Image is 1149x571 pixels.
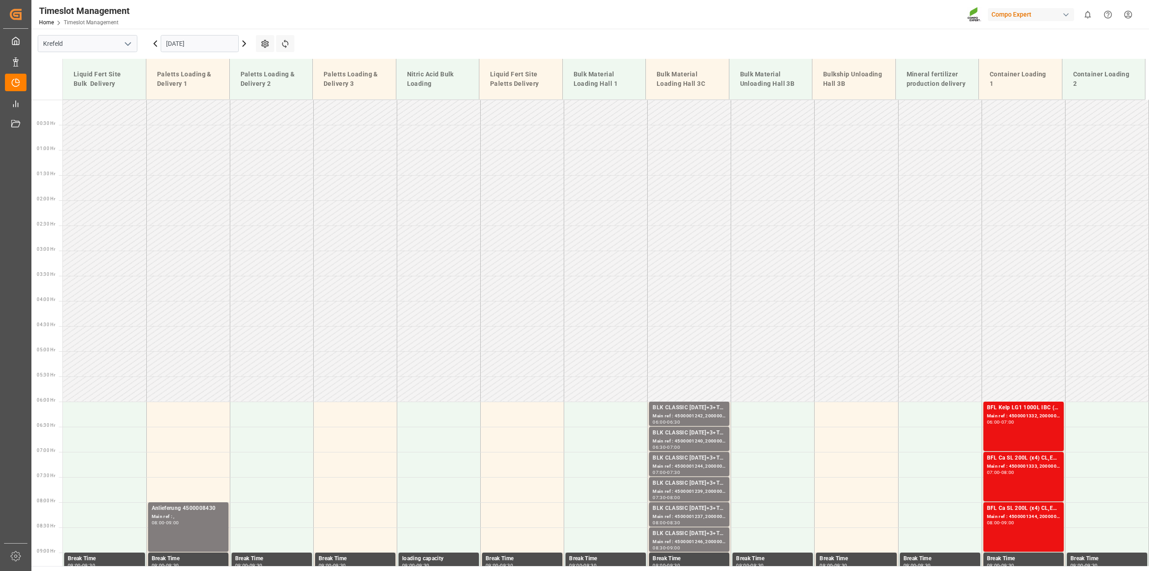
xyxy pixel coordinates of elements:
[666,563,667,567] div: -
[987,563,1000,567] div: 09:00
[582,563,583,567] div: -
[1083,563,1085,567] div: -
[1001,420,1014,424] div: 07:00
[666,521,667,525] div: -
[750,563,763,567] div: 09:30
[987,470,1000,474] div: 07:00
[987,463,1060,470] div: Main ref : 4500001333, 2000001563
[667,470,680,474] div: 07:30
[653,470,666,474] div: 07:00
[1070,554,1144,563] div: Break Time
[417,563,430,567] div: 09:30
[152,554,225,563] div: Break Time
[653,429,726,438] div: BLK CLASSIC [DATE]+3+TE BULK
[666,470,667,474] div: -
[37,347,55,352] span: 05:00 Hr
[403,66,472,92] div: Nitric Acid Bulk Loading
[37,523,55,528] span: 08:30 Hr
[152,563,165,567] div: 09:00
[1001,563,1014,567] div: 09:30
[667,563,680,567] div: 09:30
[987,513,1060,521] div: Main ref : 4500001344, 2000001585
[1085,563,1098,567] div: 09:30
[987,454,1060,463] div: BFL Ca SL 200L (x4) CL,ES,LAT MTO
[653,504,726,513] div: BLK CLASSIC [DATE]+3+TE BULK
[1070,66,1138,92] div: Container Loading 2
[37,247,55,252] span: 03:00 Hr
[667,521,680,525] div: 08:30
[250,563,263,567] div: 09:30
[81,563,82,567] div: -
[653,488,726,496] div: Main ref : 4500001239, 2000001433
[666,496,667,500] div: -
[82,563,95,567] div: 09:30
[570,66,639,92] div: Bulk Material Loading Hall 1
[653,479,726,488] div: BLK CLASSIC [DATE]+3+TE BULK
[152,513,225,521] div: Main ref : ,
[583,563,596,567] div: 09:30
[667,445,680,449] div: 07:00
[569,554,642,563] div: Break Time
[166,521,179,525] div: 09:00
[903,563,917,567] div: 09:00
[918,563,931,567] div: 09:30
[834,563,847,567] div: 09:30
[402,563,415,567] div: 09:00
[916,563,917,567] div: -
[736,554,809,563] div: Break Time
[820,554,893,563] div: Break Time
[332,563,333,567] div: -
[666,445,667,449] div: -
[820,66,888,92] div: Bulkship Unloading Hall 3B
[1000,563,1001,567] div: -
[988,8,1074,21] div: Compo Expert
[653,496,666,500] div: 07:30
[39,19,54,26] a: Home
[319,554,392,563] div: Break Time
[319,563,332,567] div: 09:00
[653,420,666,424] div: 06:00
[153,66,222,92] div: Paletts Loading & Delivery 1
[39,4,130,18] div: Timeslot Management
[903,66,972,92] div: Mineral fertilizer production delivery
[666,420,667,424] div: -
[1070,563,1083,567] div: 09:00
[653,546,666,550] div: 08:30
[121,37,134,51] button: open menu
[37,448,55,453] span: 07:00 Hr
[653,438,726,445] div: Main ref : 4500001240, 2000001433
[903,554,977,563] div: Break Time
[37,398,55,403] span: 06:00 Hr
[653,454,726,463] div: BLK CLASSIC [DATE]+3+TE BULK
[1078,4,1098,25] button: show 0 new notifications
[569,563,582,567] div: 09:00
[37,221,55,226] span: 02:30 Hr
[38,35,137,52] input: Type to search/select
[987,554,1060,563] div: Break Time
[486,554,559,563] div: Break Time
[164,563,166,567] div: -
[987,403,1060,412] div: BFL Kelp LG1 1000L IBC (WW)
[653,463,726,470] div: Main ref : 4500001244, 2000001433
[37,498,55,503] span: 08:00 Hr
[653,538,726,546] div: Main ref : 4500001246, 2000001433
[37,196,55,201] span: 02:00 Hr
[37,121,55,126] span: 00:30 Hr
[988,6,1078,23] button: Compo Expert
[37,272,55,277] span: 03:30 Hr
[415,563,417,567] div: -
[737,66,805,92] div: Bulk Material Unloading Hall 3B
[987,412,1060,420] div: Main ref : 4500001332, 2000001563
[37,322,55,327] span: 04:30 Hr
[736,563,749,567] div: 09:00
[161,35,239,52] input: DD.MM.YYYY
[667,546,680,550] div: 09:00
[987,504,1060,513] div: BFL Ca SL 200L (x4) CL,ES,LAT MTO
[37,171,55,176] span: 01:30 Hr
[37,549,55,553] span: 09:00 Hr
[667,496,680,500] div: 08:00
[68,563,81,567] div: 09:00
[987,420,1000,424] div: 06:00
[1000,470,1001,474] div: -
[666,546,667,550] div: -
